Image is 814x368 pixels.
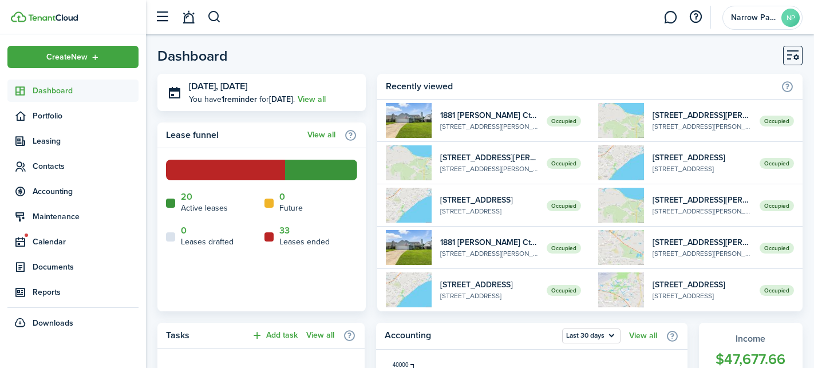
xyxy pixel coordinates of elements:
[440,236,539,248] widget-list-item-title: 1881 [PERSON_NAME] Ct (L.P)
[760,158,794,169] span: Occupied
[11,11,26,22] img: TenantCloud
[33,185,139,197] span: Accounting
[181,236,234,248] home-widget-title: Leases drafted
[653,279,751,291] widget-list-item-title: [STREET_ADDRESS]
[33,211,139,223] span: Maintenance
[781,9,800,27] avatar-text: NP
[386,145,432,180] img: 1
[760,116,794,126] span: Occupied
[659,3,681,32] a: Messaging
[7,80,139,102] a: Dashboard
[306,331,334,340] a: View all
[440,248,539,259] widget-list-item-description: [STREET_ADDRESS][PERSON_NAME][US_STATE]
[653,206,751,216] widget-list-item-description: [STREET_ADDRESS][PERSON_NAME]
[157,49,228,63] header-page-title: Dashboard
[629,331,657,341] a: View all
[207,7,222,27] button: Search
[269,93,293,105] b: [DATE]
[7,46,139,68] button: Open menu
[440,206,539,216] widget-list-item-description: [STREET_ADDRESS]
[279,202,303,214] home-widget-title: Future
[386,103,432,138] img: 1
[181,192,192,202] a: 20
[653,248,751,259] widget-list-item-description: [STREET_ADDRESS][PERSON_NAME]
[307,130,335,140] a: View all
[547,116,581,126] span: Occupied
[189,80,357,94] h3: [DATE], [DATE]
[7,281,139,303] a: Reports
[189,93,295,105] p: You have for .
[33,317,73,329] span: Downloads
[33,160,139,172] span: Contacts
[547,285,581,296] span: Occupied
[653,194,751,206] widget-list-item-title: [STREET_ADDRESS][PERSON_NAME]
[653,109,751,121] widget-list-item-title: [STREET_ADDRESS][PERSON_NAME]
[151,6,173,28] button: Open sidebar
[386,80,775,93] home-widget-title: Recently viewed
[653,236,751,248] widget-list-item-title: [STREET_ADDRESS][PERSON_NAME]
[181,225,187,236] a: 0
[547,200,581,211] span: Occupied
[393,362,409,368] tspan: 40000
[598,103,644,138] img: 1
[562,329,621,343] button: Open menu
[598,230,644,265] img: 1
[547,158,581,169] span: Occupied
[653,164,751,174] widget-list-item-description: [STREET_ADDRESS]
[386,272,432,307] img: 1
[653,121,751,132] widget-list-item-description: [STREET_ADDRESS][PERSON_NAME]
[166,329,246,342] home-widget-title: Tasks
[177,3,199,32] a: Notifications
[547,243,581,254] span: Occupied
[598,145,644,180] img: 1
[440,152,539,164] widget-list-item-title: [STREET_ADDRESS][PERSON_NAME]
[33,261,139,273] span: Documents
[46,53,88,61] span: Create New
[686,7,705,27] button: Open resource center
[33,135,139,147] span: Leasing
[598,188,644,223] img: 1
[279,225,290,236] a: 33
[440,109,539,121] widget-list-item-title: 1881 [PERSON_NAME] Ct (L.P)
[783,46,803,65] button: Customise
[440,164,539,174] widget-list-item-description: [STREET_ADDRESS][PERSON_NAME]
[279,192,285,202] a: 0
[440,291,539,301] widget-list-item-description: [STREET_ADDRESS]
[760,200,794,211] span: Occupied
[760,285,794,296] span: Occupied
[279,236,330,248] home-widget-title: Leases ended
[298,93,326,105] a: View all
[653,152,751,164] widget-list-item-title: [STREET_ADDRESS]
[731,14,777,22] span: Narrow Path Real Estate Solutions
[598,272,644,307] img: 1
[440,279,539,291] widget-list-item-title: [STREET_ADDRESS]
[33,236,139,248] span: Calendar
[181,202,228,214] home-widget-title: Active leases
[440,194,539,206] widget-list-item-title: [STREET_ADDRESS]
[562,329,621,343] button: Last 30 days
[28,14,78,21] img: TenantCloud
[386,188,432,223] img: 1
[760,243,794,254] span: Occupied
[710,332,791,346] widget-stats-title: Income
[653,291,751,301] widget-list-item-description: [STREET_ADDRESS]
[33,85,139,97] span: Dashboard
[251,329,298,342] button: Add task
[33,286,139,298] span: Reports
[385,329,556,343] home-widget-title: Accounting
[386,230,432,265] img: 1
[166,128,302,142] home-widget-title: Lease funnel
[440,121,539,132] widget-list-item-description: [STREET_ADDRESS][PERSON_NAME][US_STATE]
[33,110,139,122] span: Portfolio
[222,93,259,105] b: 1 reminder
